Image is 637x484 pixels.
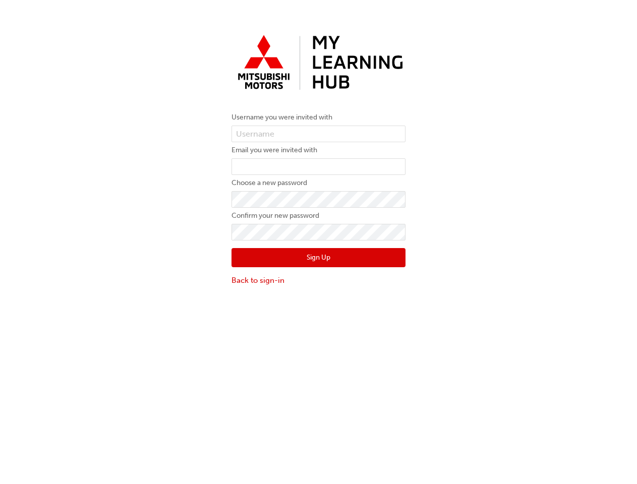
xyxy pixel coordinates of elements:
[231,210,406,222] label: Confirm your new password
[231,275,406,286] a: Back to sign-in
[231,30,406,96] img: mmal
[231,248,406,267] button: Sign Up
[231,111,406,124] label: Username you were invited with
[231,144,406,156] label: Email you were invited with
[231,126,406,143] input: Username
[231,177,406,189] label: Choose a new password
